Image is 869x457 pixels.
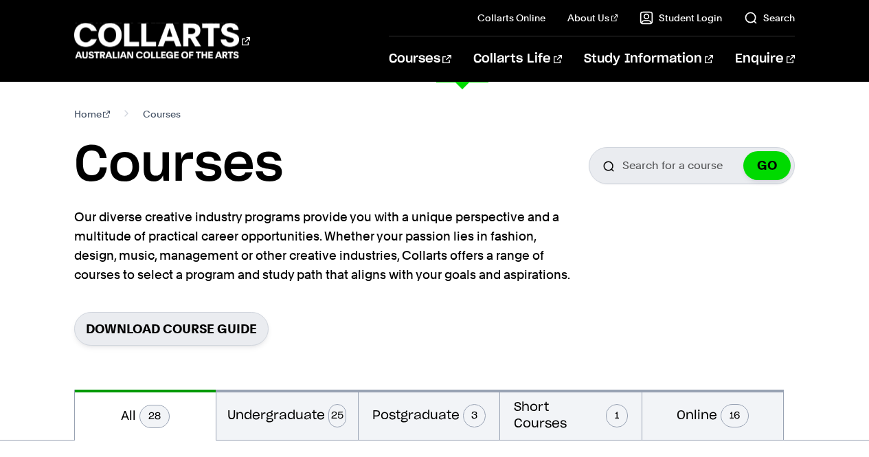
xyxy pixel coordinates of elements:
[721,404,749,427] span: 16
[640,11,722,25] a: Student Login
[389,36,451,82] a: Courses
[328,404,346,427] span: 25
[74,312,269,346] a: Download Course Guide
[75,390,216,441] button: All28
[567,11,618,25] a: About Us
[74,208,576,285] p: Our diverse creative industry programs provide you with a unique perspective and a multitude of p...
[359,390,500,440] button: Postgraduate3
[74,21,250,60] div: Go to homepage
[589,147,795,184] input: Search for a course
[744,11,795,25] a: Search
[642,390,784,440] button: Online16
[477,11,545,25] a: Collarts Online
[743,151,791,180] button: GO
[216,390,358,440] button: Undergraduate25
[473,36,562,82] a: Collarts Life
[500,390,642,440] button: Short Courses1
[139,405,170,428] span: 28
[735,36,795,82] a: Enquire
[463,404,486,427] span: 3
[606,404,628,427] span: 1
[584,36,713,82] a: Study Information
[143,104,181,124] span: Courses
[74,104,111,124] a: Home
[74,135,283,197] h1: Courses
